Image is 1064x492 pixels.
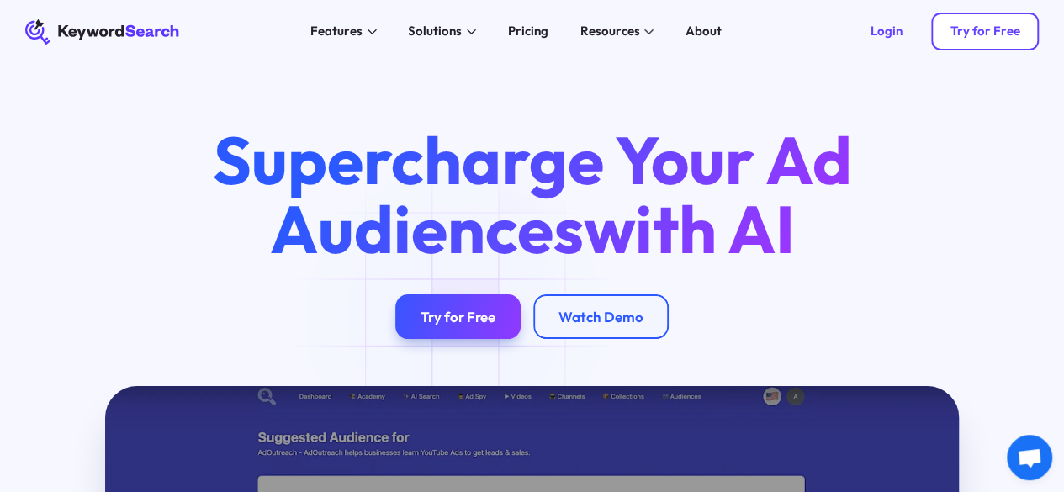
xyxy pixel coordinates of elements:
div: Features [310,22,363,41]
div: Try for Free [421,308,495,325]
a: Try for Free [931,13,1039,50]
div: About [686,22,722,41]
div: Pricing [508,22,548,41]
a: Pricing [499,19,558,45]
div: Solutions [408,22,462,41]
a: About [676,19,732,45]
a: Open chat [1007,435,1052,480]
a: Login [852,13,922,50]
div: Resources [580,22,639,41]
div: Watch Demo [558,308,643,325]
div: Try for Free [950,24,1019,40]
a: Try for Free [395,294,521,339]
h1: Supercharge Your Ad Audiences [184,126,879,263]
span: with AI [584,187,795,271]
div: Login [871,24,903,40]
